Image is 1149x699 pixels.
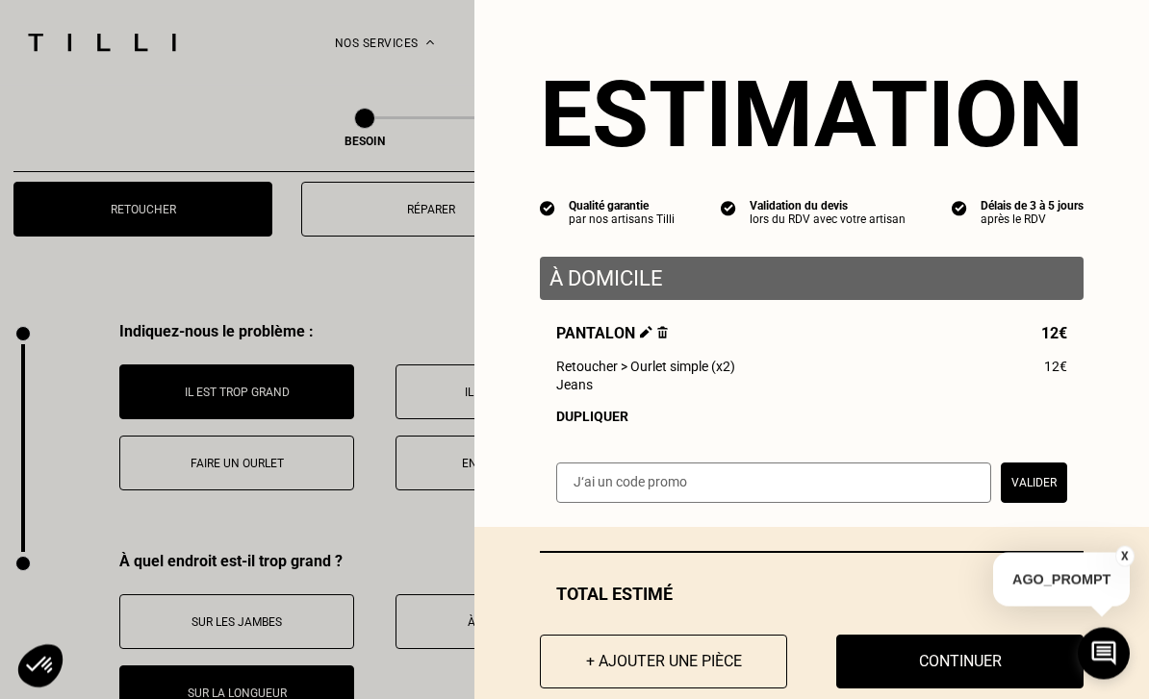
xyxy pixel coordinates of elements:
[993,553,1130,607] p: AGO_PROMPT
[981,200,1084,213] div: Délais de 3 à 5 jours
[721,200,736,217] img: icon list info
[1041,325,1067,343] span: 12€
[556,410,1067,425] div: Dupliquer
[549,267,1074,291] p: À domicile
[1044,360,1067,375] span: 12€
[981,213,1084,227] div: après le RDV
[569,213,675,227] div: par nos artisans Tilli
[540,636,787,689] button: + Ajouter une pièce
[556,325,668,343] span: Pantalon
[540,200,555,217] img: icon list info
[540,585,1084,605] div: Total estimé
[569,200,675,213] div: Qualité garantie
[1001,463,1067,504] button: Valider
[952,200,967,217] img: icon list info
[750,213,906,227] div: lors du RDV avec votre artisan
[640,327,652,339] img: Éditer
[836,636,1084,689] button: Continuer
[556,463,991,504] input: J‘ai un code promo
[556,360,735,375] span: Retoucher > Ourlet simple (x2)
[540,62,1084,169] section: Estimation
[750,200,906,213] div: Validation du devis
[657,327,668,339] img: Supprimer
[556,378,593,393] span: Jeans
[1115,546,1135,567] button: X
